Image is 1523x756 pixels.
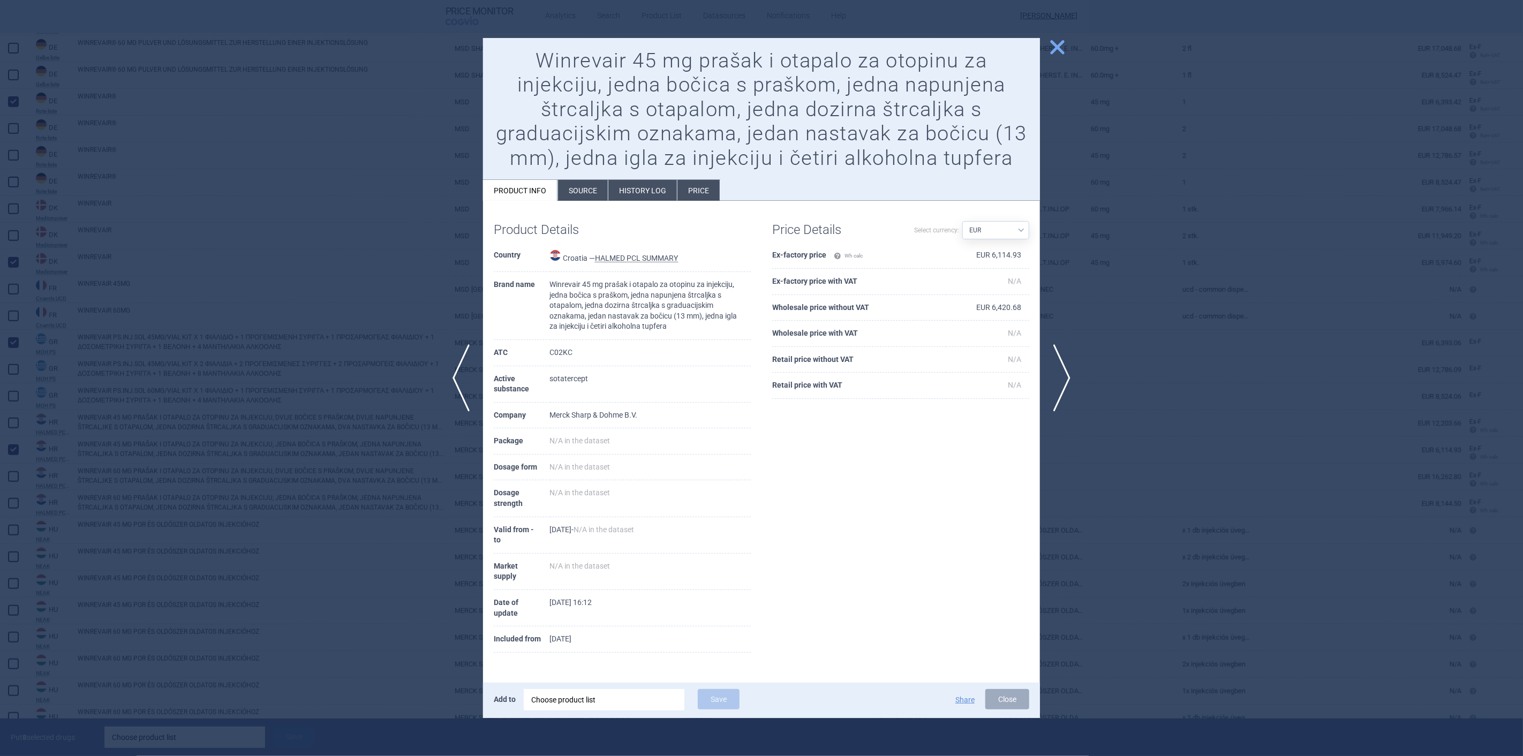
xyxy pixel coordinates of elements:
th: Dosage strength [494,480,550,517]
div: Choose product list [524,689,684,710]
div: Choose product list [531,689,677,710]
th: Wholesale price without VAT [772,295,946,321]
th: Dosage form [494,455,550,481]
h1: Product Details [494,222,622,238]
th: Retail price with VAT [772,373,946,399]
th: Market supply [494,554,550,590]
td: Winrevair 45 mg prašak i otapalo za otopinu za injekciju, jedna bočica s praškom, jedna napunjena... [550,272,751,340]
th: Country [494,243,550,272]
td: sotatercept [550,366,751,403]
th: Company [494,403,550,429]
span: N/A [1008,381,1021,389]
img: Croatia [550,250,561,261]
button: Close [985,689,1029,709]
th: Active substance [494,366,550,403]
span: N/A in the dataset [550,562,610,570]
th: Date of update [494,590,550,626]
span: N/A in the dataset [550,436,610,445]
button: Share [955,696,975,704]
h1: Price Details [772,222,901,238]
td: [DATE] - [550,517,751,554]
td: Croatia — [550,243,751,272]
th: Retail price without VAT [772,347,946,373]
td: [DATE] 16:12 [550,590,751,626]
th: Included from [494,626,550,653]
span: N/A in the dataset [574,525,635,534]
span: N/A in the dataset [550,488,610,497]
th: Brand name [494,272,550,340]
label: Select currency: [914,221,959,239]
th: Wholesale price with VAT [772,321,946,347]
span: Wh calc [834,253,863,259]
th: ATC [494,340,550,366]
span: N/A [1008,329,1021,337]
li: Price [677,180,720,201]
td: C02KC [550,340,751,366]
span: N/A [1008,355,1021,364]
h1: Winrevair 45 mg prašak i otapalo za otopinu za injekciju, jedna bočica s praškom, jedna napunjena... [494,49,1029,171]
li: Product info [483,180,557,201]
button: Save [698,689,740,709]
th: Valid from - to [494,517,550,554]
span: N/A [1008,277,1021,285]
td: EUR 6,114.93 [946,243,1029,269]
th: Ex-factory price [772,243,946,269]
abbr: HALMED PCL SUMMARY — List of medicines with an established maximum wholesale price published by t... [595,254,678,262]
li: History log [608,180,677,201]
td: [DATE] [550,626,751,653]
td: Merck Sharp & Dohme B.V. [550,403,751,429]
td: EUR 6,420.68 [946,295,1029,321]
p: Add to [494,689,516,709]
li: Source [558,180,608,201]
th: Package [494,428,550,455]
th: Ex-factory price with VAT [772,269,946,295]
span: N/A in the dataset [550,463,610,471]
